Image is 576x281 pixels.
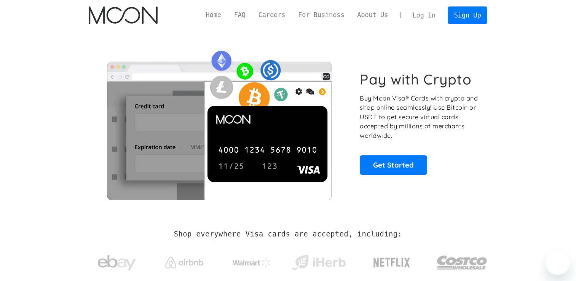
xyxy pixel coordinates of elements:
a: About Us [351,10,394,20]
p: Buy Moon Visa® Cards with crypto and shop online seamlessly! Use Bitcoin or USDT to get secure vi... [360,94,479,140]
a: home [89,6,158,24]
img: Costco [437,248,488,277]
img: Moon Cards let you spend your crypto anywhere Visa is accepted. [89,45,349,200]
h1: Pay with Crypto [360,71,472,88]
a: iHerb [290,245,347,276]
a: Get Started [360,155,427,174]
a: Costco [437,241,488,281]
a: Walmart [223,251,280,271]
img: Netflix [373,253,411,272]
iframe: Pulsante per aprire la finestra di messaggistica [546,251,570,275]
h2: Shop everywhere Visa cards are accepted, including: [174,230,402,238]
a: Careers [252,10,292,20]
img: iHerb [290,253,347,273]
a: For Business [292,10,351,20]
a: Airbnb [156,249,212,272]
a: ebay [89,243,145,279]
img: Walmart [233,258,271,267]
a: Netflix [358,246,426,276]
a: FAQ [228,10,252,20]
a: Sign Up [448,6,487,24]
img: Airbnb [165,257,203,268]
a: Log In [406,7,442,24]
a: Home [199,10,228,20]
img: ebay [98,251,136,275]
img: Moon Logo [89,6,158,24]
